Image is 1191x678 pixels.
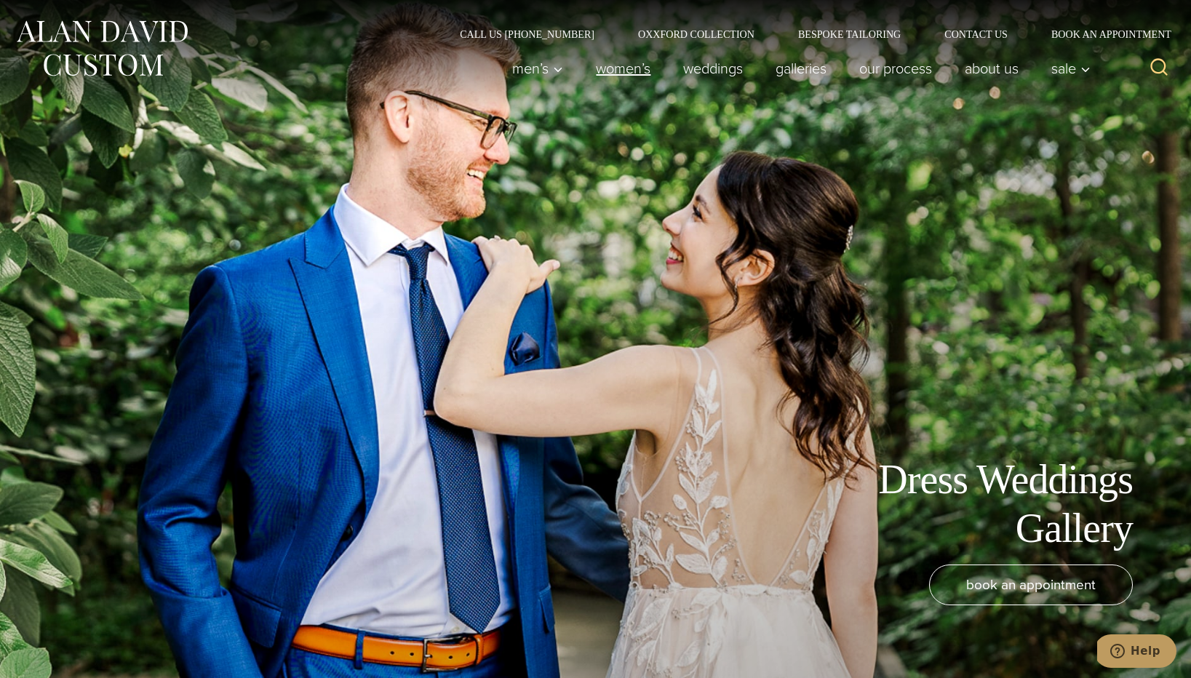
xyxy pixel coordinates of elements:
a: Our Process [843,54,949,83]
a: Book an Appointment [1029,29,1176,39]
button: View Search Form [1142,51,1176,86]
img: Alan David Custom [15,16,189,81]
a: Bespoke Tailoring [776,29,923,39]
iframe: Opens a widget where you can chat to one of our agents [1097,634,1176,671]
a: Galleries [760,54,843,83]
a: Women’s [580,54,667,83]
h1: Dress Weddings Gallery [805,455,1133,553]
nav: Primary Navigation [496,54,1099,83]
button: Child menu of Men’s [496,54,580,83]
button: Sale sub menu toggle [1035,54,1099,83]
a: Contact Us [923,29,1029,39]
a: Oxxford Collection [616,29,776,39]
nav: Secondary Navigation [438,29,1176,39]
span: book an appointment [966,574,1096,595]
a: About Us [949,54,1035,83]
a: weddings [667,54,760,83]
a: book an appointment [929,565,1133,605]
a: Call Us [PHONE_NUMBER] [438,29,616,39]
